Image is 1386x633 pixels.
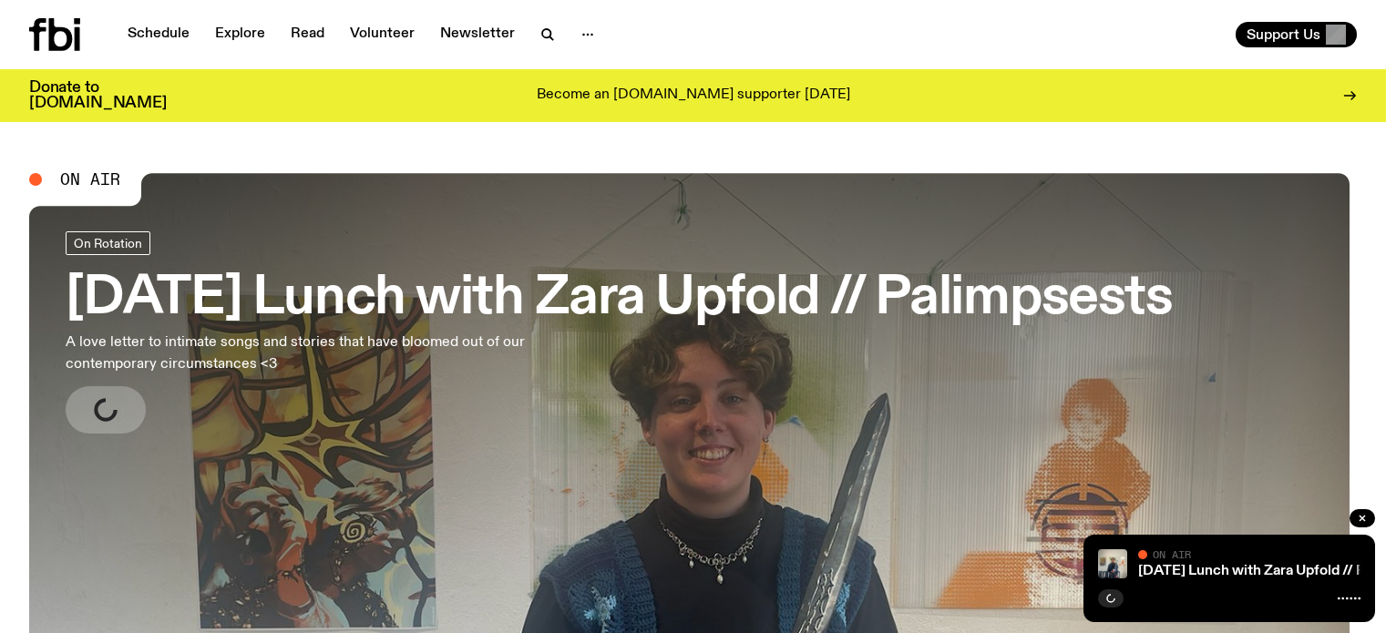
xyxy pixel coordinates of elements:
[66,231,150,255] a: On Rotation
[74,236,142,250] span: On Rotation
[60,171,120,188] span: On Air
[1153,548,1191,560] span: On Air
[1098,549,1127,578] img: Tash Brobyn at their exhibition, Palimpsests at Goodspace Gallery
[66,332,532,375] p: A love letter to intimate songs and stories that have bloomed out of our contemporary circumstanc...
[1236,22,1357,47] button: Support Us
[66,273,1172,324] h3: [DATE] Lunch with Zara Upfold // Palimpsests
[280,22,335,47] a: Read
[537,87,850,104] p: Become an [DOMAIN_NAME] supporter [DATE]
[204,22,276,47] a: Explore
[29,80,167,111] h3: Donate to [DOMAIN_NAME]
[339,22,426,47] a: Volunteer
[117,22,200,47] a: Schedule
[429,22,526,47] a: Newsletter
[66,231,1172,434] a: [DATE] Lunch with Zara Upfold // PalimpsestsA love letter to intimate songs and stories that have...
[1247,26,1320,43] span: Support Us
